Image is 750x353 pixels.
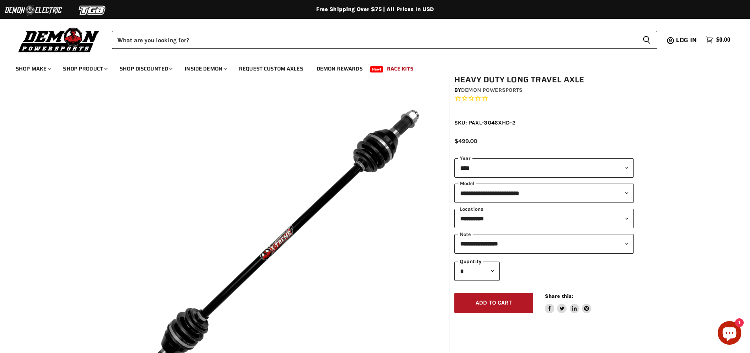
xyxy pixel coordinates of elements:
form: Product [112,31,657,49]
div: SKU: PAXL-3046XHD-2 [454,119,634,127]
select: modal-name [454,184,634,203]
a: Shop Product [57,61,112,77]
select: Quantity [454,262,500,281]
a: Demon Rewards [311,61,369,77]
img: Demon Electric Logo 2 [4,3,63,18]
div: Free Shipping Over $75 | All Prices In USD [60,6,690,13]
input: When autocomplete results are available use up and down arrows to review and enter to select [112,31,636,49]
a: $0.00 [702,34,734,46]
span: Share this: [545,293,573,299]
inbox-online-store-chat: Shopify online store chat [715,321,744,347]
span: $0.00 [716,36,730,44]
a: Race Kits [381,61,419,77]
img: TGB Logo 2 [63,3,122,18]
span: Add to cart [476,299,512,306]
select: keys [454,209,634,228]
span: Rated 0.0 out of 5 stars 0 reviews [454,95,634,103]
a: Request Custom Axles [233,61,309,77]
select: keys [454,234,634,253]
button: Add to cart [454,293,533,314]
button: Search [636,31,657,49]
a: Demon Powersports [461,87,522,93]
a: Shop Discounted [114,61,177,77]
a: Inside Demon [179,61,231,77]
h1: Can-Am Maverick X3 Demon Xtreme Heavy Duty Long Travel Axle [454,65,634,85]
div: by [454,86,634,95]
a: Shop Make [10,61,56,77]
img: Demon Powersports [16,26,102,54]
span: $499.00 [454,137,477,145]
select: year [454,158,634,178]
span: New! [370,66,383,72]
aside: Share this: [545,293,592,314]
ul: Main menu [10,58,728,77]
span: Log in [676,35,697,45]
a: Log in [672,37,702,44]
